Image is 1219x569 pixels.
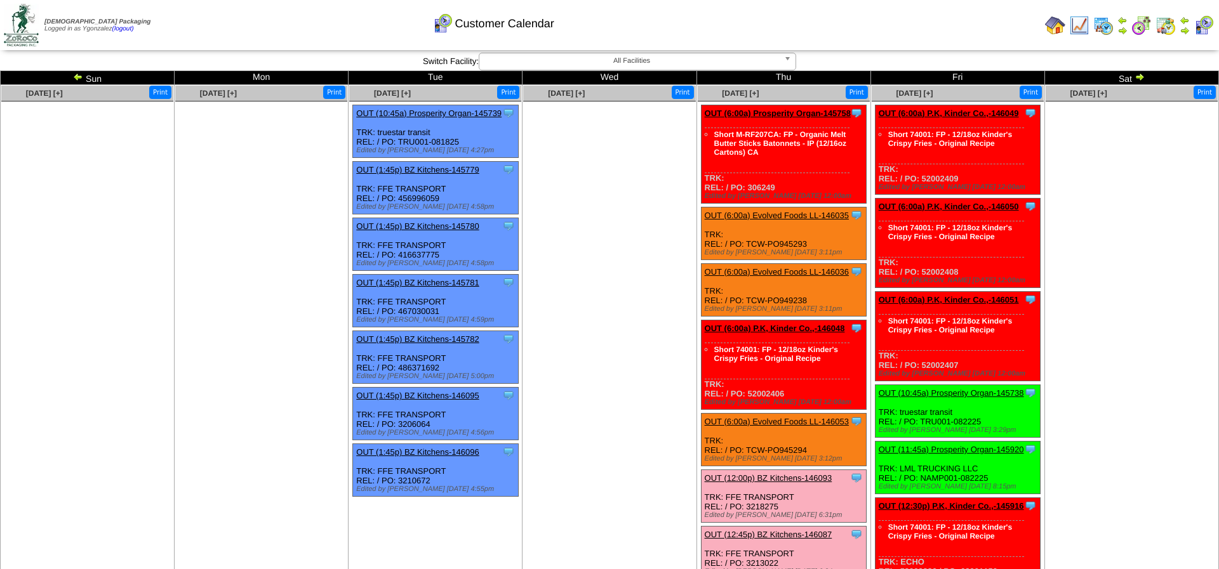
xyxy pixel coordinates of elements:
a: OUT (10:45a) Prosperity Organ-145739 [356,108,502,118]
a: [DATE] [+] [722,89,759,98]
span: Logged in as Ygonzalez [44,18,150,32]
img: Tooltip [502,389,515,402]
img: calendarblend.gif [1131,15,1152,36]
div: Edited by [PERSON_NAME] [DATE] 4:58pm [356,203,517,211]
button: Print [323,86,345,99]
td: Sat [1044,71,1218,85]
div: Edited by [PERSON_NAME] [DATE] 3:29pm [879,426,1040,434]
img: Tooltip [850,265,863,278]
td: Wed [523,71,696,85]
div: Edited by [PERSON_NAME] [DATE] 4:55pm [356,485,517,493]
a: Short M-RF207CA: FP - Organic Melt Butter Sticks Batonnets - IP (12/16oz Cartons) CA [714,130,847,157]
button: Print [1194,86,1216,99]
img: calendarinout.gif [1156,15,1176,36]
div: Edited by [PERSON_NAME] [DATE] 4:56pm [356,429,517,436]
img: arrowright.gif [1117,25,1128,36]
div: TRK: FFE TRANSPORT REL: / PO: 3210672 [353,444,518,497]
div: TRK: LML TRUCKING LLC REL: / PO: NAMP001-082225 [875,441,1040,494]
div: TRK: REL: / PO: TCW-PO945294 [701,414,866,466]
div: TRK: truestar transit REL: / PO: TRU001-081825 [353,105,518,158]
img: Tooltip [1024,386,1037,399]
div: Edited by [PERSON_NAME] [DATE] 12:00am [705,192,866,200]
img: Tooltip [850,528,863,540]
img: Tooltip [850,322,863,334]
img: Tooltip [502,163,515,176]
div: TRK: FFE TRANSPORT REL: / PO: 416637775 [353,218,518,271]
a: OUT (12:00p) BZ Kitchens-146093 [705,473,832,483]
div: TRK: truestar transit REL: / PO: TRU001-082225 [875,385,1040,438]
a: [DATE] [+] [374,89,411,98]
div: TRK: REL: / PO: 52002407 [875,292,1040,381]
div: Edited by [PERSON_NAME] [DATE] 3:11pm [705,249,866,256]
div: Edited by [PERSON_NAME] [DATE] 12:00am [879,183,1040,191]
img: Tooltip [1024,107,1037,119]
a: Short 74001: FP - 12/18oz Kinder's Crispy Fries - Original Recipe [888,317,1012,334]
div: TRK: REL: / PO: 306249 [701,105,866,204]
a: OUT (10:45a) Prosperity Organ-145738 [879,388,1024,398]
div: Edited by [PERSON_NAME] [DATE] 5:00pm [356,372,517,380]
button: Print [149,86,171,99]
img: Tooltip [850,471,863,484]
a: OUT (6:00a) Prosperity Organ-145758 [705,108,851,118]
button: Print [672,86,694,99]
img: Tooltip [1024,443,1037,455]
img: arrowleft.gif [1180,15,1190,25]
img: calendarcustomer.gif [1194,15,1214,36]
button: Print [846,86,868,99]
a: OUT (1:45p) BZ Kitchens-145781 [356,278,479,287]
a: (logout) [112,25,134,32]
a: Short 74001: FP - 12/18oz Kinder's Crispy Fries - Original Recipe [714,345,838,363]
img: Tooltip [502,219,515,232]
div: Edited by [PERSON_NAME] [DATE] 8:15pm [879,483,1040,490]
a: [DATE] [+] [548,89,585,98]
span: [DATE] [+] [896,89,933,98]
a: OUT (1:45p) BZ Kitchens-145780 [356,221,479,231]
img: Tooltip [850,107,863,119]
img: calendarprod.gif [1093,15,1114,36]
img: Tooltip [502,445,515,458]
img: Tooltip [1024,200,1037,213]
div: TRK: REL: / PO: 52002409 [875,105,1040,195]
div: TRK: REL: / PO: 52002406 [701,320,866,410]
a: OUT (1:45p) BZ Kitchens-145782 [356,334,479,344]
div: TRK: REL: / PO: 52002408 [875,199,1040,288]
div: Edited by [PERSON_NAME] [DATE] 4:58pm [356,259,517,267]
img: line_graph.gif [1069,15,1089,36]
a: OUT (6:00a) Evolved Foods LL-146036 [705,267,849,277]
a: OUT (6:00a) P.K, Kinder Co.,-146049 [879,108,1019,118]
a: [DATE] [+] [26,89,63,98]
a: OUT (6:00a) P.K, Kinder Co.,-146051 [879,295,1019,304]
a: [DATE] [+] [200,89,237,98]
span: Customer Calendar [455,17,554,30]
td: Sun [1,71,175,85]
a: OUT (6:00a) P.K, Kinder Co.,-146048 [705,324,845,333]
a: OUT (6:00a) P.K, Kinder Co.,-146050 [879,202,1019,211]
a: OUT (1:45p) BZ Kitchens-145779 [356,165,479,174]
div: Edited by [PERSON_NAME] [DATE] 12:00am [879,370,1040,377]
img: arrowright.gif [1135,72,1145,82]
div: TRK: FFE TRANSPORT REL: / PO: 3218275 [701,470,866,523]
img: calendarcustomer.gif [432,13,453,34]
img: arrowleft.gif [1117,15,1128,25]
a: Short 74001: FP - 12/18oz Kinder's Crispy Fries - Original Recipe [888,130,1012,148]
a: [DATE] [+] [1070,89,1107,98]
a: Short 74001: FP - 12/18oz Kinder's Crispy Fries - Original Recipe [888,523,1012,540]
div: Edited by [PERSON_NAME] [DATE] 12:00am [705,398,866,406]
a: OUT (12:45p) BZ Kitchens-146087 [705,530,832,539]
a: OUT (12:30p) P.K, Kinder Co.,-145916 [879,501,1024,511]
td: Mon [175,71,349,85]
div: Edited by [PERSON_NAME] [DATE] 12:00am [879,277,1040,284]
img: Tooltip [1024,499,1037,512]
td: Fri [870,71,1044,85]
img: Tooltip [850,209,863,221]
div: Edited by [PERSON_NAME] [DATE] 4:59pm [356,316,517,324]
a: OUT (1:45p) BZ Kitchens-146095 [356,391,479,400]
a: OUT (6:00a) Evolved Foods LL-146053 [705,417,849,426]
div: TRK: REL: / PO: TCW-PO945293 [701,207,866,260]
div: Edited by [PERSON_NAME] [DATE] 6:31pm [705,511,866,519]
div: Edited by [PERSON_NAME] [DATE] 3:12pm [705,455,866,462]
